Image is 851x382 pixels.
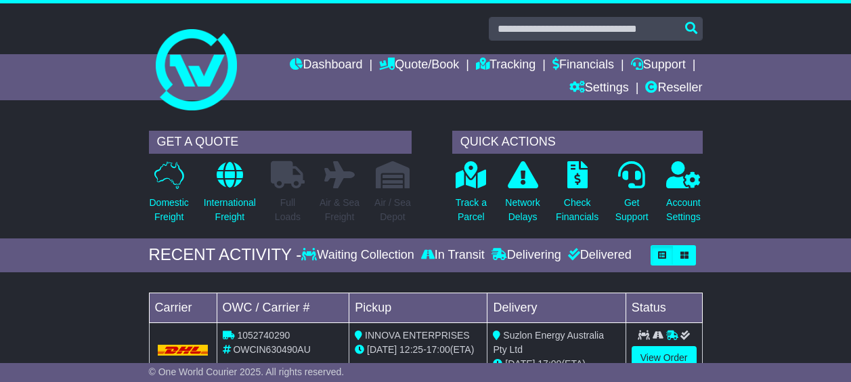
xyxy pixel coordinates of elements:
span: [DATE] [505,358,535,369]
td: Delivery [487,293,626,322]
div: GET A QUOTE [149,131,412,154]
p: International Freight [204,196,256,224]
a: Reseller [645,77,702,100]
a: AccountSettings [665,161,701,232]
p: Account Settings [666,196,701,224]
a: Quote/Book [379,54,459,77]
p: Domestic Freight [150,196,189,224]
a: Support [631,54,686,77]
td: Status [626,293,702,322]
p: Air & Sea Freight [320,196,359,224]
div: Waiting Collection [301,248,417,263]
a: CheckFinancials [555,161,599,232]
div: Delivering [488,248,565,263]
p: Air / Sea Depot [374,196,411,224]
p: Check Financials [556,196,598,224]
span: OWCIN630490AU [233,344,310,355]
span: Suzlon Energy Australia Pty Ltd [493,330,604,355]
span: © One World Courier 2025. All rights reserved. [149,366,345,377]
p: Track a Parcel [456,196,487,224]
span: [DATE] [367,344,397,355]
a: Dashboard [290,54,362,77]
img: DHL.png [158,345,209,356]
a: DomesticFreight [149,161,190,232]
div: QUICK ACTIONS [452,131,703,154]
td: Carrier [149,293,217,322]
span: 17:00 [538,358,561,369]
a: View Order [632,346,697,370]
a: Track aParcel [455,161,487,232]
div: In Transit [418,248,488,263]
a: NetworkDelays [504,161,540,232]
span: 17:00 [427,344,450,355]
td: Pickup [349,293,487,322]
p: Network Delays [505,196,540,224]
div: RECENT ACTIVITY - [149,245,302,265]
a: Tracking [476,54,536,77]
span: 1052740290 [237,330,290,341]
div: Delivered [565,248,632,263]
a: GetSupport [615,161,649,232]
a: Settings [569,77,629,100]
div: (ETA) [493,357,619,371]
a: InternationalFreight [203,161,257,232]
span: 12:25 [399,344,423,355]
p: Full Loads [271,196,305,224]
span: INNOVA ENTERPRISES [365,330,470,341]
a: Financials [552,54,614,77]
div: - (ETA) [355,343,481,357]
p: Get Support [615,196,649,224]
td: OWC / Carrier # [217,293,349,322]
